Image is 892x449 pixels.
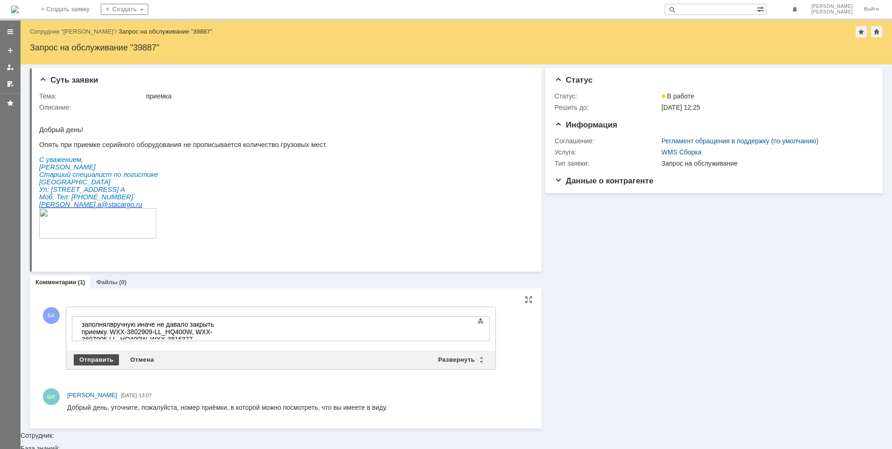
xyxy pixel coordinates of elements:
div: Сотрудник: [21,64,892,439]
span: Статус [555,76,592,84]
div: Запрос на обслуживание "39887" [30,43,883,52]
span: [PERSON_NAME] [811,9,853,15]
div: Добавить в избранное [856,26,867,37]
div: Запрос на обслуживание "39887" [118,28,212,35]
div: Услуга: [555,148,660,156]
span: a [58,90,62,97]
span: Информация [555,120,617,129]
a: WMS Сборка [662,148,702,156]
span: [PERSON_NAME] [67,392,117,399]
a: [PERSON_NAME] [67,391,117,400]
span: Данные о контрагенте [555,176,654,185]
span: В работе [662,92,694,100]
div: Сделать домашней страницей [871,26,882,37]
span: Расширенный поиск [757,4,766,13]
div: Статус: [555,92,660,100]
img: logo [11,6,19,13]
a: Перейти на домашнюю страницу [11,6,19,13]
span: . [95,90,97,97]
div: приемка [146,92,527,100]
div: (0) [119,279,126,286]
div: Соглашение: [555,137,660,145]
div: Решить до: [555,104,660,111]
span: @ [62,90,69,97]
span: Показать панель инструментов [475,316,486,327]
span: [DATE] 12:25 [662,104,700,111]
span: ru [97,90,103,97]
div: заполнял вручную иначе не давало закрыть приемку. WXX-3802909-LL_HQ400W, WXX-3807905-LL_HQ400W, W... [4,4,136,34]
div: Тип заявки: [555,160,660,167]
a: Мои согласования [3,77,18,91]
div: Описание: [39,104,529,111]
span: stacargo [69,90,95,97]
a: Регламент обращения в поддержку (по умолчанию) [662,137,819,145]
div: (1) [78,279,85,286]
a: Файлы [96,279,118,286]
a: Комментарии [35,279,77,286]
a: Создать заявку [3,43,18,58]
span: [DATE] [121,393,137,398]
span: . [56,90,58,97]
span: [PERSON_NAME] [811,4,853,9]
div: Создать [101,4,148,15]
div: Запрос на обслуживание [662,160,868,167]
span: Суть заявки [39,76,98,84]
a: Сотрудник "[PERSON_NAME]" [30,28,115,35]
a: Мои заявки [3,60,18,75]
span: БА [43,307,60,324]
div: На всю страницу [525,296,532,303]
div: / [30,28,118,35]
span: 13:07 [139,393,152,398]
div: Тема: [39,92,144,100]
